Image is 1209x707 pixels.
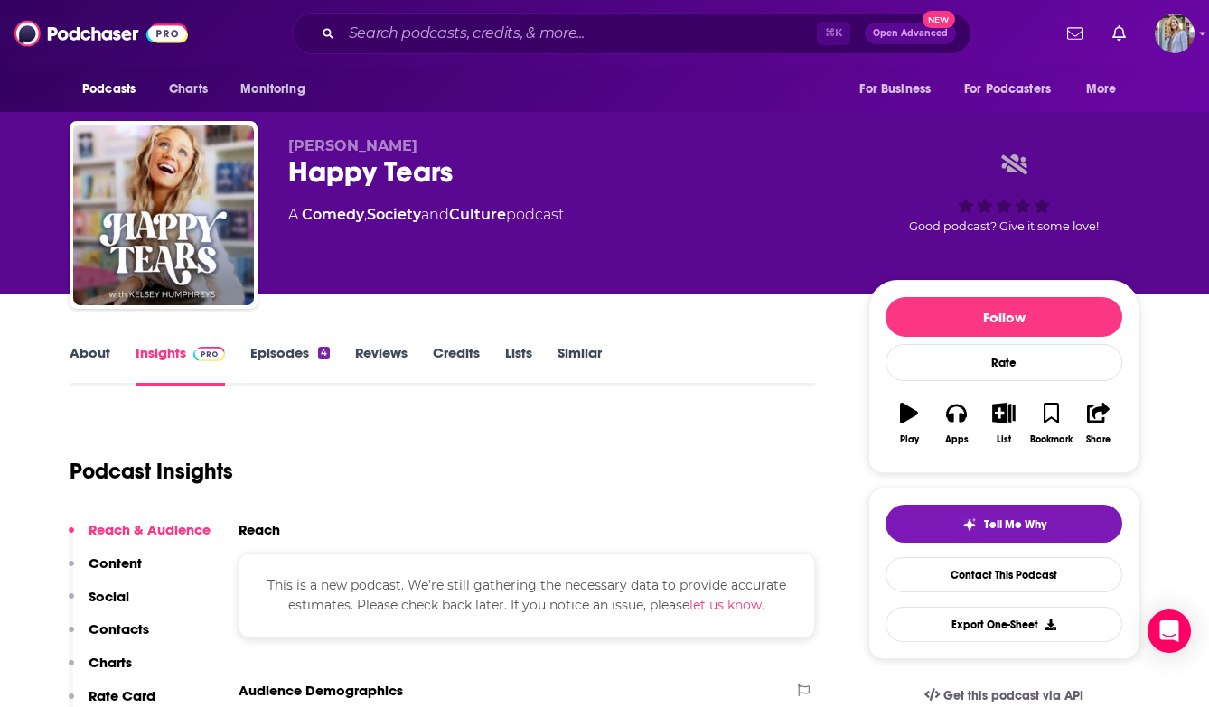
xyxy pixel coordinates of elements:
[433,344,480,386] a: Credits
[1027,391,1074,456] button: Bookmark
[89,620,149,637] p: Contacts
[364,206,367,223] span: ,
[82,77,136,102] span: Podcasts
[505,344,532,386] a: Lists
[89,588,129,605] p: Social
[239,682,403,699] h2: Audience Demographics
[1073,72,1139,107] button: open menu
[69,554,142,588] button: Content
[847,72,953,107] button: open menu
[868,137,1139,249] div: Good podcast? Give it some love!
[984,517,1046,532] span: Tell Me Why
[240,77,305,102] span: Monitoring
[1155,14,1195,53] img: User Profile
[962,517,977,532] img: tell me why sparkle
[318,347,330,359] div: 4
[288,204,564,226] div: A podcast
[900,434,919,445] div: Play
[886,505,1122,543] button: tell me why sparkleTell Me Why
[980,391,1027,456] button: List
[886,297,1122,337] button: Follow
[1060,18,1091,49] a: Show notifications dropdown
[14,16,188,51] img: Podchaser - Follow, Share and Rate Podcasts
[886,344,1122,381] div: Rate
[73,125,254,305] img: Happy Tears
[288,137,417,154] span: [PERSON_NAME]
[558,344,602,386] a: Similar
[302,206,364,223] a: Comedy
[70,72,159,107] button: open menu
[69,620,149,654] button: Contacts
[157,72,219,107] a: Charts
[943,688,1083,703] span: Get this podcast via API
[1086,434,1111,445] div: Share
[923,11,955,28] span: New
[689,595,764,615] button: let us know.
[228,72,328,107] button: open menu
[945,434,969,445] div: Apps
[89,554,142,572] p: Content
[997,434,1011,445] div: List
[193,347,225,361] img: Podchaser Pro
[886,391,933,456] button: Play
[909,219,1099,233] span: Good podcast? Give it some love!
[873,29,948,38] span: Open Advanced
[169,77,208,102] span: Charts
[1086,77,1117,102] span: More
[1105,18,1133,49] a: Show notifications dropdown
[952,72,1077,107] button: open menu
[1075,391,1122,456] button: Share
[449,206,506,223] a: Culture
[89,654,132,671] p: Charts
[89,521,211,538] p: Reach & Audience
[267,577,786,613] span: This is a new podcast. We’re still gathering the necessary data to provide accurate estimates. Pl...
[70,344,110,386] a: About
[1155,14,1195,53] span: Logged in as JFMuntsinger
[886,607,1122,642] button: Export One-Sheet
[136,344,225,386] a: InsightsPodchaser Pro
[1148,609,1191,653] div: Open Intercom Messenger
[250,344,330,386] a: Episodes4
[1030,434,1073,445] div: Bookmark
[69,654,132,687] button: Charts
[89,687,155,704] p: Rate Card
[886,557,1122,592] a: Contact This Podcast
[1155,14,1195,53] button: Show profile menu
[70,458,233,485] h1: Podcast Insights
[964,77,1051,102] span: For Podcasters
[69,588,129,621] button: Social
[933,391,979,456] button: Apps
[859,77,931,102] span: For Business
[69,521,211,554] button: Reach & Audience
[817,22,850,45] span: ⌘ K
[342,19,817,48] input: Search podcasts, credits, & more...
[367,206,421,223] a: Society
[239,521,280,538] h2: Reach
[292,13,971,54] div: Search podcasts, credits, & more...
[421,206,449,223] span: and
[355,344,408,386] a: Reviews
[865,23,956,44] button: Open AdvancedNew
